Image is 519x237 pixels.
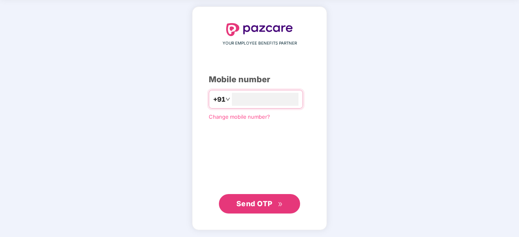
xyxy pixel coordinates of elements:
[278,202,283,207] span: double-right
[209,73,310,86] div: Mobile number
[223,40,297,47] span: YOUR EMPLOYEE BENEFITS PARTNER
[209,113,270,120] a: Change mobile number?
[236,199,272,208] span: Send OTP
[219,194,300,214] button: Send OTPdouble-right
[213,94,225,105] span: +91
[225,97,230,102] span: down
[226,23,293,36] img: logo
